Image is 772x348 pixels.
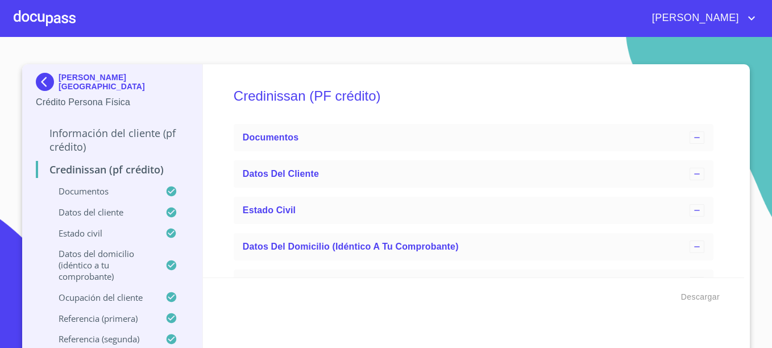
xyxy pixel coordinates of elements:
button: account of current user [644,9,758,27]
p: [PERSON_NAME][GEOGRAPHIC_DATA] [59,73,189,91]
button: Descargar [676,287,724,308]
p: Datos del cliente [36,206,165,218]
span: Datos del cliente [243,169,319,179]
p: Información del cliente (PF crédito) [36,126,189,154]
p: Estado civil [36,227,165,239]
p: Ocupación del Cliente [36,292,165,303]
div: Estado civil [234,197,713,224]
span: Datos del domicilio (idéntico a tu comprobante) [243,242,459,251]
img: Docupass spot blue [36,73,59,91]
p: Referencia (segunda) [36,333,165,345]
p: Referencia (primera) [36,313,165,324]
p: Datos del domicilio (idéntico a tu comprobante) [36,248,165,282]
span: Documentos [243,132,298,142]
div: Documentos [234,124,713,151]
span: [PERSON_NAME] [644,9,745,27]
div: [PERSON_NAME][GEOGRAPHIC_DATA] [36,73,189,96]
p: Crédito Persona Física [36,96,189,109]
h5: Credinissan (PF crédito) [234,73,713,119]
span: Estado civil [243,205,296,215]
div: Datos del cliente [234,160,713,188]
span: Descargar [681,290,720,304]
div: Datos del domicilio (idéntico a tu comprobante) [234,233,713,260]
p: Documentos [36,185,165,197]
p: Credinissan (PF crédito) [36,163,189,176]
